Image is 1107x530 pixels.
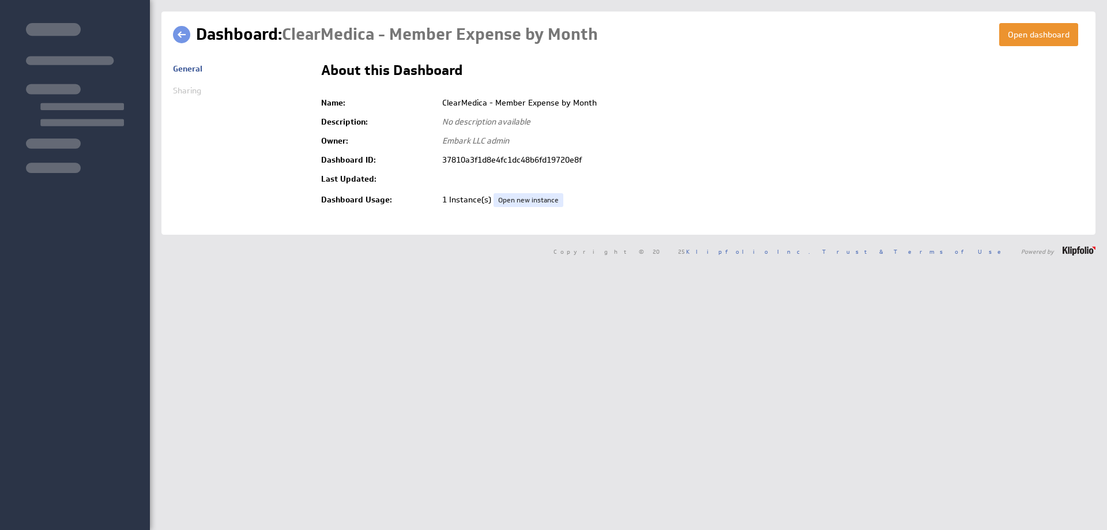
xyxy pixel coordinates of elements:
[321,112,436,131] td: Description:
[553,249,810,254] span: Copyright © 2025
[436,93,1084,112] td: ClearMedica - Member Expense by Month
[999,23,1078,46] button: Open dashboard
[1021,249,1054,254] span: Powered by
[321,189,436,212] td: Dashboard Usage:
[321,93,436,112] td: Name:
[436,189,1084,212] td: 1 Instance(s)
[321,63,462,82] h2: About this Dashboard
[321,170,436,189] td: Last Updated:
[686,247,810,255] a: Klipfolio Inc.
[282,24,598,45] span: ClearMedica - Member Expense by Month
[442,136,509,146] span: Embark LLC admin
[442,116,530,127] span: No description available
[321,151,436,170] td: Dashboard ID:
[494,193,563,207] a: Open new instance
[822,247,1009,255] a: Trust & Terms of Use
[26,23,124,173] img: skeleton-sidenav.svg
[173,63,202,74] a: General
[196,23,598,46] h1: Dashboard:
[436,151,1084,170] td: 37810a3f1d8e4fc1dc48b6fd19720e8f
[321,131,436,151] td: Owner:
[1063,246,1095,255] img: logo-footer.png
[173,85,201,96] span: Sharing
